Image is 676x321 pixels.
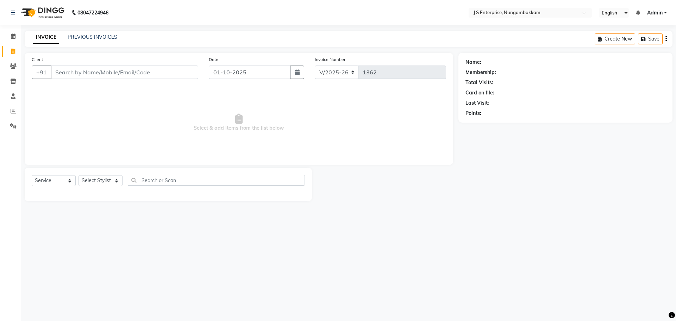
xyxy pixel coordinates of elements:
button: Save [638,33,663,44]
label: Invoice Number [315,56,345,63]
button: +91 [32,66,51,79]
div: Total Visits: [465,79,493,86]
div: Membership: [465,69,496,76]
span: Select & add items from the list below [32,87,446,158]
div: Points: [465,110,481,117]
button: Create New [595,33,635,44]
a: INVOICE [33,31,59,44]
img: logo [18,3,66,23]
span: Admin [647,9,663,17]
div: Last Visit: [465,99,489,107]
div: Name: [465,58,481,66]
input: Search or Scan [128,175,305,186]
label: Date [209,56,218,63]
b: 08047224946 [77,3,108,23]
a: PREVIOUS INVOICES [68,34,117,40]
div: Card on file: [465,89,494,97]
input: Search by Name/Mobile/Email/Code [51,66,198,79]
label: Client [32,56,43,63]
